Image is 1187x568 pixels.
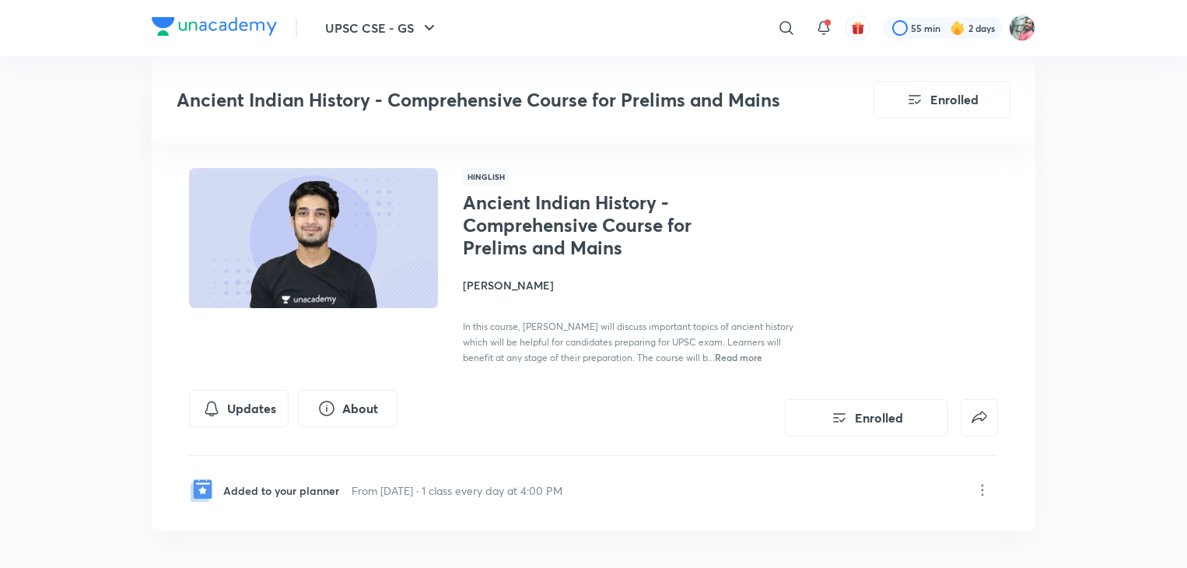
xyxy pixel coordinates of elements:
[785,399,948,437] button: Enrolled
[874,81,1010,118] button: Enrolled
[463,168,509,185] span: Hinglish
[950,20,965,36] img: streak
[189,390,289,427] button: Updates
[298,390,397,427] button: About
[463,277,811,293] h4: [PERSON_NAME]
[961,399,998,437] button: false
[177,89,786,111] h3: Ancient Indian History - Comprehensive Course for Prelims and Mains
[187,167,440,310] img: Thumbnail
[463,191,717,258] h1: Ancient Indian History - Comprehensive Course for Prelims and Mains
[152,17,277,40] a: Company Logo
[223,482,339,499] p: Added to your planner
[463,321,793,363] span: In this course, [PERSON_NAME] will discuss important topics of ancient history which will be help...
[352,482,562,499] p: From [DATE] · 1 class every day at 4:00 PM
[152,17,277,36] img: Company Logo
[316,12,448,44] button: UPSC CSE - GS
[715,351,762,363] span: Read more
[851,21,865,35] img: avatar
[1009,15,1035,41] img: Prerna Pathak
[846,16,870,40] button: avatar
